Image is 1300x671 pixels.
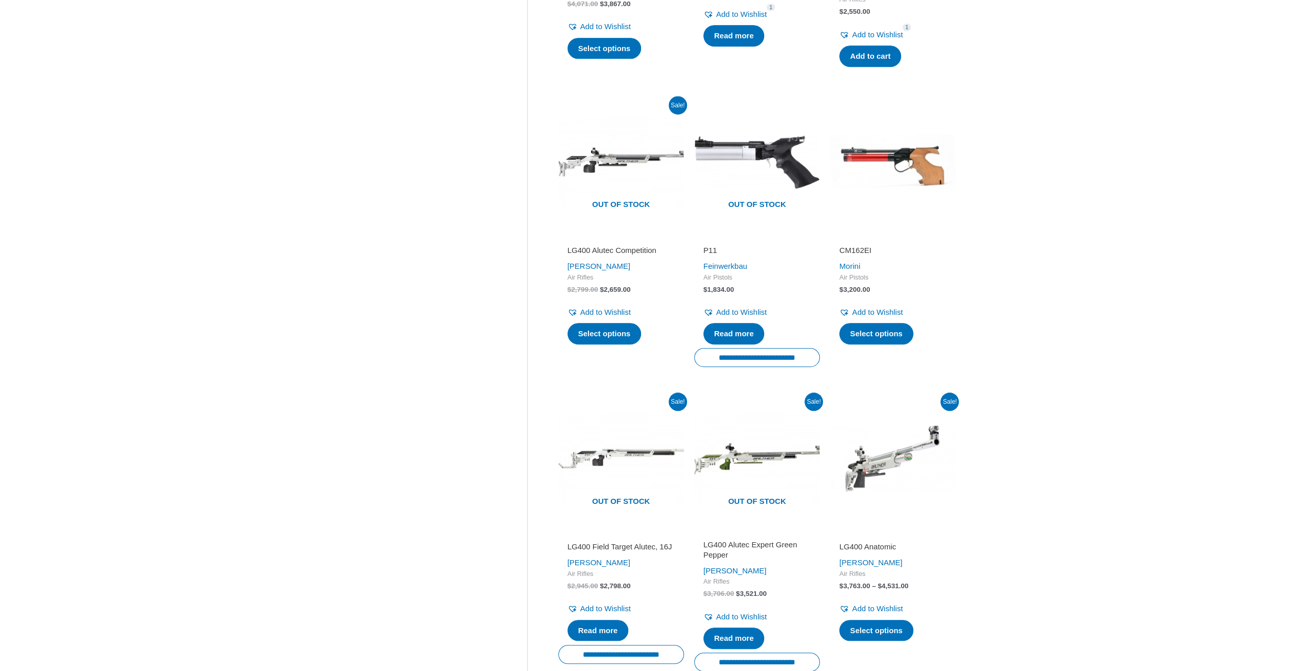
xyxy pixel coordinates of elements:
span: Add to Wishlist [580,308,631,316]
h2: P11 [703,245,811,256]
a: Add to Wishlist [568,305,631,319]
span: Sale! [940,392,959,411]
a: Add to Wishlist [568,19,631,34]
span: Add to Wishlist [852,30,903,39]
span: Add to Wishlist [716,10,767,18]
a: Add to Wishlist [703,610,767,624]
img: LG400 Alutec Expert Green Pepper [694,396,820,521]
span: $ [568,286,572,293]
a: P11 [703,245,811,259]
img: LG400 Field Target Alutec [558,396,684,521]
span: $ [568,582,572,590]
span: Add to Wishlist [580,604,631,613]
h2: LG400 Alutec Competition [568,245,675,256]
h2: LG400 Field Target Alutec, 16J [568,542,675,552]
a: Read more about “LG400 Alutec Expert Green Pepper” [703,628,765,649]
bdi: 3,521.00 [736,590,767,597]
iframe: Customer reviews powered by Trustpilot [703,527,811,540]
a: CM162EI [839,245,947,259]
a: LG400 Anatomic [839,542,947,556]
span: Out of stock [702,490,812,514]
span: $ [736,590,740,597]
a: LG400 Field Target Alutec, 16J [568,542,675,556]
a: Read more about “P11” [703,323,765,344]
span: Add to Wishlist [716,308,767,316]
img: LG400 Alutec Competition [558,99,684,225]
bdi: 3,706.00 [703,590,734,597]
span: Air Pistols [703,273,811,282]
bdi: 2,659.00 [600,286,630,293]
a: LG400 Alutec Expert Green Pepper [703,540,811,564]
span: Add to Wishlist [716,612,767,621]
span: Sale! [669,96,687,114]
span: Sale! [669,392,687,411]
a: Select options for “CM162MI” [703,25,765,47]
span: Add to Wishlist [852,604,903,613]
iframe: Customer reviews powered by Trustpilot [568,527,675,540]
h2: LG400 Alutec Expert Green Pepper [703,540,811,560]
a: Select options for “CM162EI” [839,323,913,344]
a: LG400 Alutec Competition [568,245,675,259]
a: Out of stock [558,99,684,225]
h2: LG400 Anatomic [839,542,947,552]
a: Add to Wishlist [568,601,631,616]
span: 1 [903,24,911,31]
bdi: 4,531.00 [878,582,908,590]
span: Air Rifles [568,570,675,579]
img: P11 [694,99,820,225]
iframe: Customer reviews powered by Trustpilot [568,231,675,243]
a: [PERSON_NAME] [839,558,902,567]
a: Read more about “LG400 Field Target Alutec, 16J” [568,620,629,641]
span: Sale! [805,392,823,411]
span: Air Pistols [839,273,947,282]
span: Add to Wishlist [580,22,631,31]
span: $ [839,582,843,590]
span: Out of stock [566,490,676,514]
span: Air Rifles [703,577,811,586]
span: Air Rifles [839,570,947,579]
span: $ [878,582,882,590]
a: Add to Wishlist [703,7,767,21]
a: Select options for “LG500 Expert” [568,38,642,59]
img: CM162EI [830,99,956,225]
bdi: 2,550.00 [839,8,870,15]
iframe: Customer reviews powered by Trustpilot [839,231,947,243]
a: Feinwerkbau [703,262,747,270]
span: Out of stock [566,194,676,217]
bdi: 1,834.00 [703,286,734,293]
bdi: 3,763.00 [839,582,870,590]
span: Air Rifles [568,273,675,282]
a: Morini [839,262,860,270]
a: [PERSON_NAME] [703,566,766,575]
iframe: Customer reviews powered by Trustpilot [703,231,811,243]
span: $ [839,286,843,293]
bdi: 2,798.00 [600,582,630,590]
span: $ [703,590,707,597]
a: Select options for “LG400 Anatomic” [839,620,913,641]
bdi: 2,799.00 [568,286,598,293]
span: 1 [767,4,775,11]
a: Out of stock [694,396,820,521]
a: [PERSON_NAME] [568,262,630,270]
a: Add to Wishlist [703,305,767,319]
span: $ [839,8,843,15]
iframe: Customer reviews powered by Trustpilot [839,527,947,540]
h2: CM162EI [839,245,947,256]
span: $ [703,286,707,293]
img: LG400 Anatomic [830,396,956,521]
span: $ [600,286,604,293]
a: Select options for “LG400 Alutec Competition” [568,323,642,344]
a: Out of stock [558,396,684,521]
a: Out of stock [694,99,820,225]
span: – [872,582,876,590]
bdi: 2,945.00 [568,582,598,590]
a: Add to Wishlist [839,305,903,319]
a: Add to Wishlist [839,28,903,42]
span: Out of stock [702,194,812,217]
a: [PERSON_NAME] [568,558,630,567]
span: Add to Wishlist [852,308,903,316]
span: $ [600,582,604,590]
a: Add to Wishlist [839,601,903,616]
bdi: 3,200.00 [839,286,870,293]
a: Add to cart: “LG400 Field Target Wood Stock, 16J” [839,45,901,67]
